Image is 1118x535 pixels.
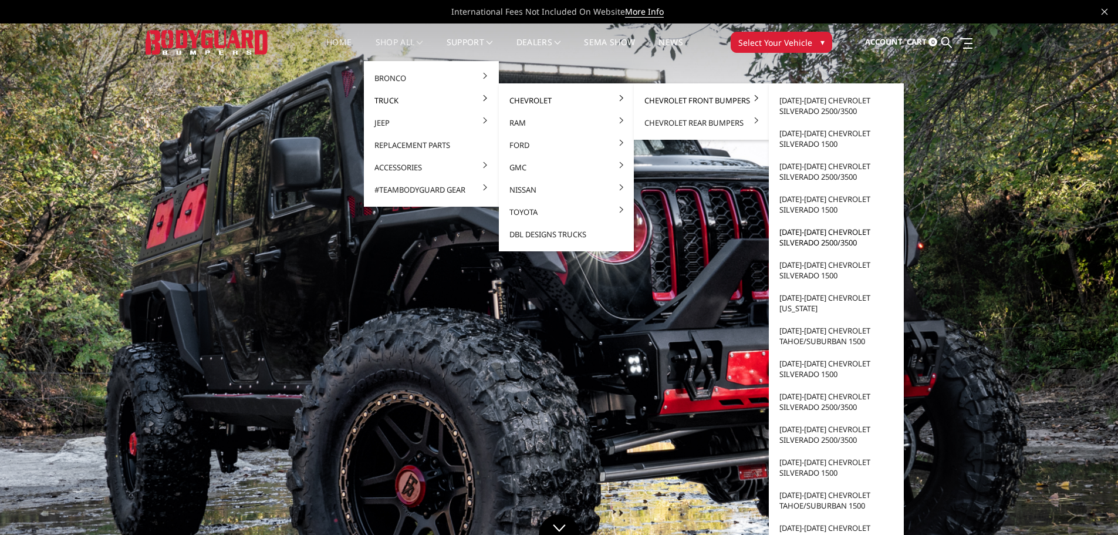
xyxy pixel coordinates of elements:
[774,451,899,484] a: [DATE]-[DATE] Chevrolet Silverado 1500
[865,26,903,58] a: Account
[504,89,629,112] a: Chevrolet
[907,36,927,47] span: Cart
[447,38,493,61] a: Support
[504,201,629,223] a: Toyota
[326,38,352,61] a: Home
[1064,312,1076,331] button: 2 of 5
[820,36,825,48] span: ▾
[369,89,494,112] a: Truck
[584,38,635,61] a: SEMA Show
[774,287,899,319] a: [DATE]-[DATE] Chevrolet [US_STATE]
[504,112,629,134] a: Ram
[774,385,899,418] a: [DATE]-[DATE] Chevrolet Silverado 2500/3500
[539,514,580,535] a: Click to Down
[738,36,812,49] span: Select Your Vehicle
[774,418,899,451] a: [DATE]-[DATE] Chevrolet Silverado 2500/3500
[774,221,899,254] a: [DATE]-[DATE] Chevrolet Silverado 2500/3500
[774,319,899,352] a: [DATE]-[DATE] Chevrolet Tahoe/Suburban 1500
[865,36,903,47] span: Account
[504,134,629,156] a: Ford
[639,89,764,112] a: Chevrolet Front Bumpers
[907,26,937,58] a: Cart 0
[1059,479,1118,535] iframe: Chat Widget
[504,179,629,201] a: Nissan
[774,352,899,385] a: [DATE]-[DATE] Chevrolet Silverado 1500
[928,38,937,46] span: 0
[504,156,629,179] a: GMC
[376,38,423,61] a: shop all
[731,32,832,53] button: Select Your Vehicle
[369,179,494,201] a: #TeamBodyguard Gear
[658,38,683,61] a: News
[625,6,664,18] a: More Info
[774,122,899,155] a: [DATE]-[DATE] Chevrolet Silverado 1500
[774,484,899,517] a: [DATE]-[DATE] Chevrolet Tahoe/Suburban 1500
[369,134,494,156] a: Replacement Parts
[774,89,899,122] a: [DATE]-[DATE] Chevrolet Silverado 2500/3500
[369,112,494,134] a: Jeep
[504,223,629,245] a: DBL Designs Trucks
[774,254,899,287] a: [DATE]-[DATE] Chevrolet Silverado 1500
[639,112,764,134] a: Chevrolet Rear Bumpers
[369,67,494,89] a: Bronco
[1064,331,1076,350] button: 3 of 5
[774,155,899,188] a: [DATE]-[DATE] Chevrolet Silverado 2500/3500
[774,188,899,221] a: [DATE]-[DATE] Chevrolet Silverado 1500
[516,38,561,61] a: Dealers
[1064,294,1076,312] button: 1 of 5
[1064,350,1076,369] button: 4 of 5
[146,30,269,54] img: BODYGUARD BUMPERS
[1064,369,1076,388] button: 5 of 5
[369,156,494,179] a: Accessories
